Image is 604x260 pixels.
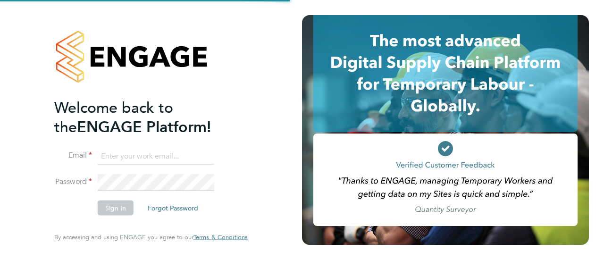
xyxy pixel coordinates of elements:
[98,148,214,165] input: Enter your work email...
[193,233,248,241] span: Terms & Conditions
[98,201,134,216] button: Sign In
[54,98,238,136] h2: ENGAGE Platform!
[54,233,248,241] span: By accessing and using ENGAGE you agree to our
[193,234,248,241] a: Terms & Conditions
[54,98,173,136] span: Welcome back to the
[54,151,92,160] label: Email
[54,177,92,187] label: Password
[140,201,206,216] button: Forgot Password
